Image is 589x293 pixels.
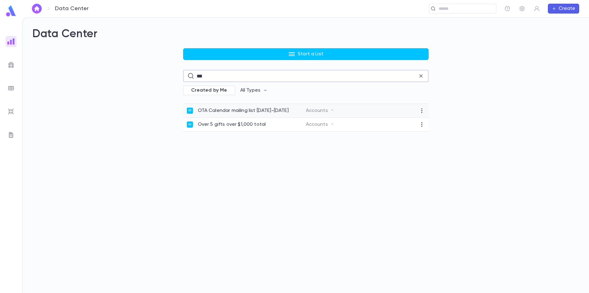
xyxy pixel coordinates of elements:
[183,48,429,60] button: Start a List
[306,121,334,128] p: Accounts
[240,87,260,93] p: All Types
[306,108,334,114] p: Accounts
[198,121,266,128] p: Over 5 gifts over $1,000 total
[32,27,579,41] h2: Data Center
[7,131,15,139] img: letters_grey.7941b92b52307dd3b8a917253454ce1c.svg
[198,108,289,114] p: OTA Calendar mailing list [DATE]-[DATE]
[548,4,579,14] button: Create
[5,5,17,17] img: logo
[33,6,40,11] img: home_white.a664292cf8c1dea59945f0da9f25487c.svg
[7,108,15,115] img: imports_grey.530a8a0e642e233f2baf0ef88e8c9fcb.svg
[187,87,231,93] span: Created by Me
[7,61,15,69] img: campaigns_grey.99e729a5f7ee94e3726e6486bddda8f1.svg
[7,38,15,45] img: reports_gradient.dbe2566a39951672bc459a78b45e2f92.svg
[235,85,273,96] button: All Types
[183,85,235,95] div: Created by Me
[55,5,89,12] p: Data Center
[7,85,15,92] img: batches_grey.339ca447c9d9533ef1741baa751efc33.svg
[298,51,323,57] p: Start a List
